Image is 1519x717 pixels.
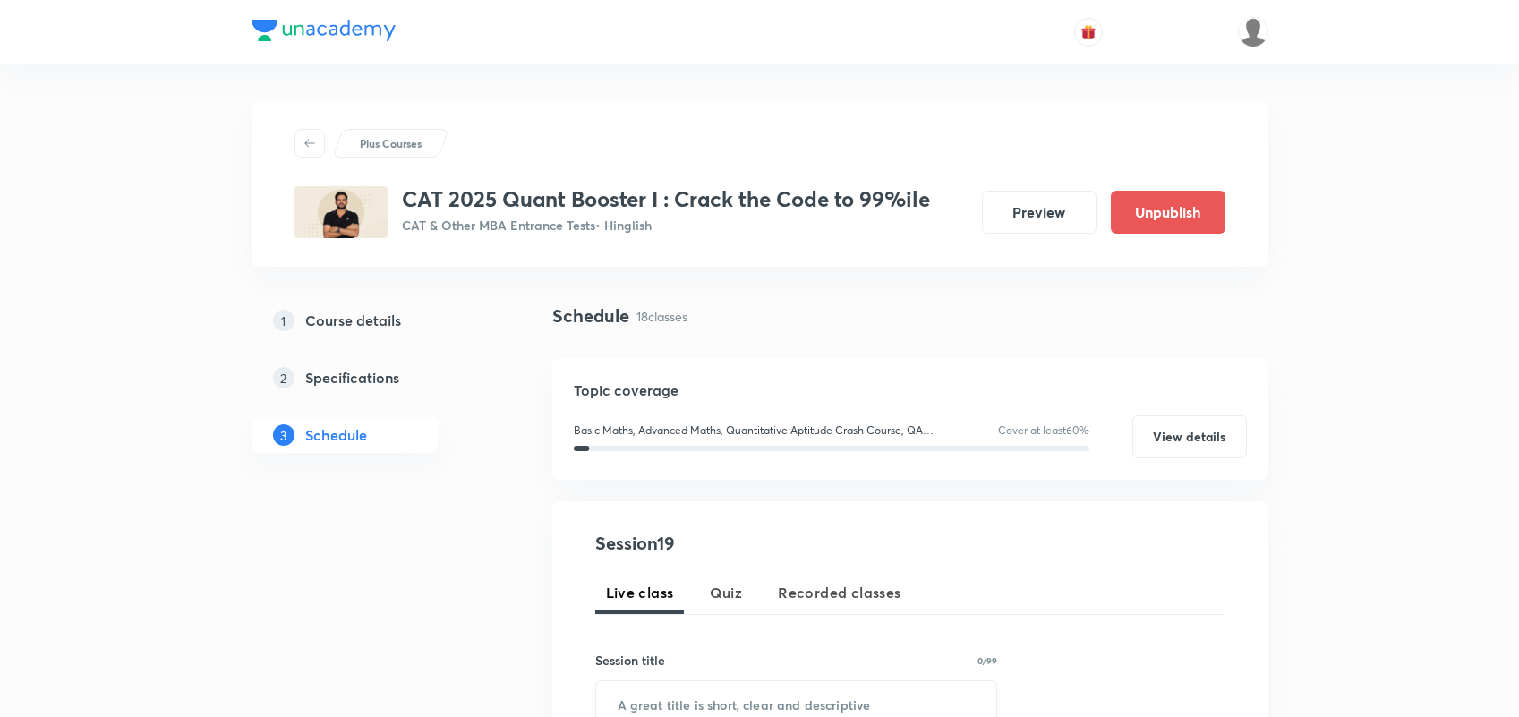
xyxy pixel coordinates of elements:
span: Quiz [710,582,743,603]
p: 18 classes [636,307,687,326]
p: 2 [273,367,294,388]
button: Preview [982,191,1097,234]
h6: Session title [595,651,665,670]
h5: Schedule [305,424,367,446]
h5: Topic coverage [574,380,1247,401]
p: Cover at least 60 % [998,423,1089,439]
span: Live class [606,582,674,603]
img: Coolm [1238,17,1268,47]
button: View details [1132,415,1247,458]
p: 0/99 [977,656,997,665]
p: Plus Courses [360,135,422,151]
p: CAT & Other MBA Entrance Tests • Hinglish [402,216,930,235]
h3: CAT 2025 Quant Booster I : Crack the Code to 99%ile [402,186,930,212]
p: 3 [273,424,294,446]
h4: Schedule [552,303,629,329]
p: 1 [273,310,294,331]
img: avatar [1080,24,1097,40]
p: Basic Maths, Advanced Maths, Quantitative Aptitude Crash Course, QA Practice Courses [574,423,948,439]
h4: Session 19 [595,530,922,557]
button: avatar [1074,18,1103,47]
h5: Course details [305,310,401,331]
button: Unpublish [1111,191,1225,234]
a: 2Specifications [252,360,495,396]
a: 1Course details [252,303,495,338]
img: Company Logo [252,20,396,41]
span: Recorded classes [778,582,900,603]
img: 833E8EDD-2EAB-46D2-8BD8-0B1B53650022_plus.png [294,186,388,238]
h5: Specifications [305,367,399,388]
a: Company Logo [252,20,396,46]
